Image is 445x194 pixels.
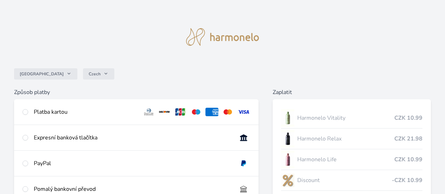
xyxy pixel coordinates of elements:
span: CZK 10.99 [394,155,422,164]
span: CZK 10.99 [394,114,422,122]
img: visa.svg [237,108,250,116]
img: CLEAN_RELAX_se_stinem_x-lo.jpg [281,130,294,148]
button: Czech [83,68,114,80]
span: Harmonelo Relax [297,134,394,143]
img: logo.svg [186,28,259,46]
img: CLEAN_LIFE_se_stinem_x-lo.jpg [281,151,294,168]
img: amex.svg [205,108,218,116]
img: discount-lo.png [281,171,294,189]
h6: Zaplatit [273,88,431,96]
img: onlineBanking_CZ.svg [237,133,250,142]
span: CZK 21.98 [394,134,422,143]
div: Pomalý bankovní převod [34,185,231,193]
span: -CZK 10.99 [392,176,422,184]
img: paypal.svg [237,159,250,168]
img: bankTransfer_IBAN.svg [237,185,250,193]
span: [GEOGRAPHIC_DATA] [20,71,64,77]
img: mc.svg [221,108,234,116]
div: Platba kartou [34,108,137,116]
button: [GEOGRAPHIC_DATA] [14,68,77,80]
img: jcb.svg [174,108,187,116]
img: diners.svg [142,108,155,116]
h6: Způsob platby [14,88,259,96]
span: Discount [297,176,392,184]
img: maestro.svg [190,108,203,116]
div: Expresní banková tlačítka [34,133,231,142]
img: CLEAN_VITALITY_se_stinem_x-lo.jpg [281,109,294,127]
span: Harmonelo Vitality [297,114,394,122]
img: discover.svg [158,108,171,116]
span: Czech [89,71,101,77]
span: Harmonelo Life [297,155,394,164]
div: PayPal [34,159,231,168]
